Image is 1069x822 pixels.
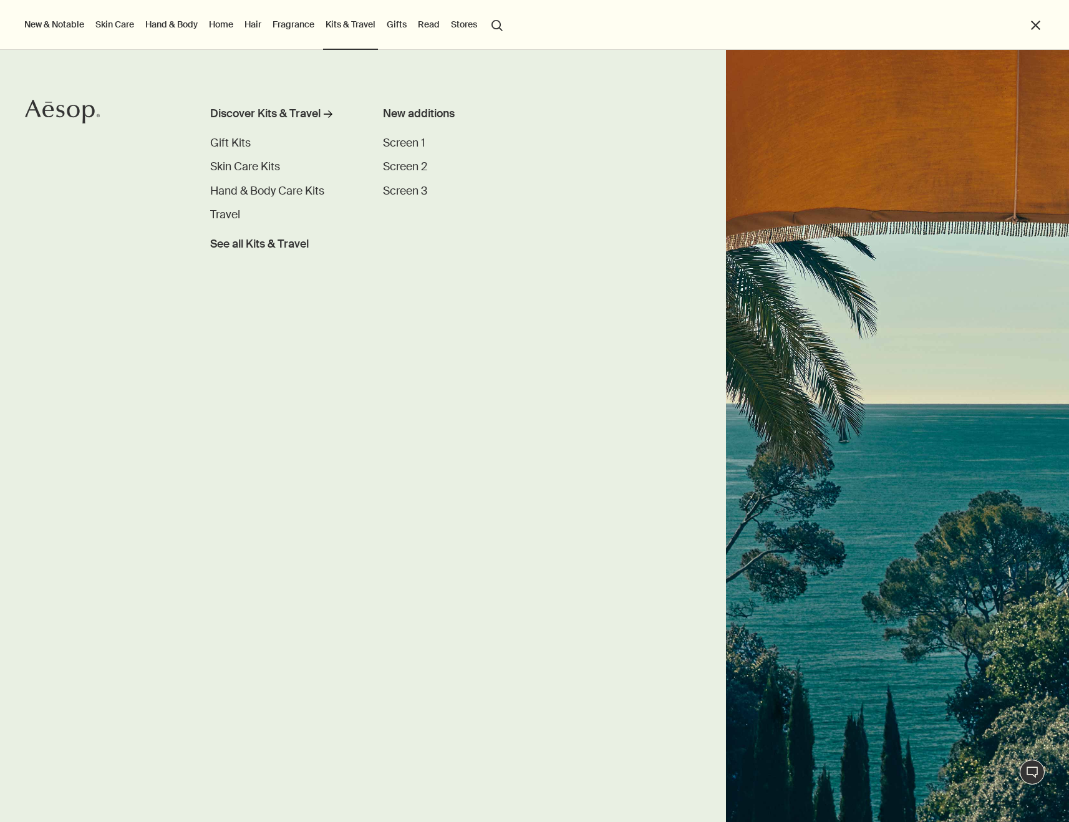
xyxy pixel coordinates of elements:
[210,236,309,253] span: See all Kits & Travel
[25,99,100,124] svg: Aesop
[383,135,425,152] a: Screen 1
[210,135,251,152] a: Gift Kits
[383,159,427,176] a: Screen 2
[143,16,200,32] a: Hand & Body
[210,159,280,176] a: Skin Care Kits
[383,106,554,123] div: New additions
[726,50,1069,822] img: Ocean scenery viewed from open shutter windows.
[210,184,324,198] span: Hand & Body Care Kits
[22,16,87,32] button: New & Notable
[210,106,321,123] div: Discover Kits & Travel
[242,16,264,32] a: Hair
[448,16,480,32] button: Stores
[383,160,427,174] span: Screen 2
[1028,18,1043,32] button: Close the Menu
[210,160,280,174] span: Skin Care Kits
[210,231,309,253] a: See all Kits & Travel
[210,106,351,128] a: Discover Kits & Travel
[486,12,508,36] button: Open search
[383,136,425,150] span: Screen 1
[206,16,236,32] a: Home
[415,16,442,32] a: Read
[323,16,378,32] a: Kits & Travel
[383,183,427,200] a: Screen 3
[22,96,103,130] a: Aesop
[270,16,317,32] a: Fragrance
[210,207,240,224] a: Travel
[210,183,324,200] a: Hand & Body Care Kits
[210,208,240,222] span: Travel
[210,136,251,150] span: Gift Kits
[383,184,427,198] span: Screen 3
[93,16,137,32] a: Skin Care
[384,16,409,32] a: Gifts
[1020,760,1045,785] button: Live Assistance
